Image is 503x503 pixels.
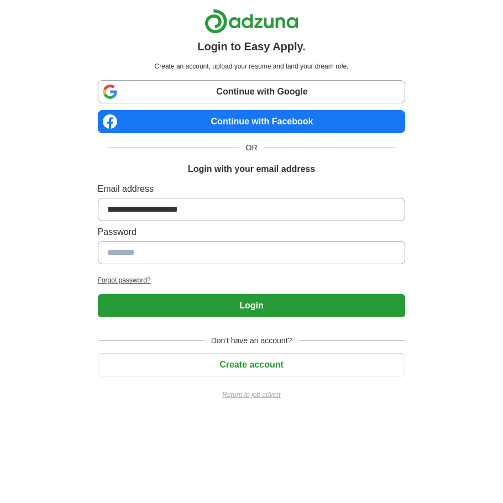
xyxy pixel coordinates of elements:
img: Adzuna logo [205,9,298,34]
span: OR [239,142,264,154]
p: Create an account, upload your resume and land your dream role. [100,61,404,71]
a: Create account [98,360,406,369]
a: Return to job advert [98,390,406,400]
button: Create account [98,353,406,376]
a: Continue with Google [98,80,406,103]
h1: Login with your email address [188,163,315,176]
span: Don't have an account? [205,335,299,347]
a: Forgot password? [98,275,406,285]
label: Password [98,226,406,239]
label: Email address [98,182,406,196]
h1: Login to Easy Apply. [197,38,306,55]
a: Continue with Facebook [98,110,406,133]
button: Login [98,294,406,317]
